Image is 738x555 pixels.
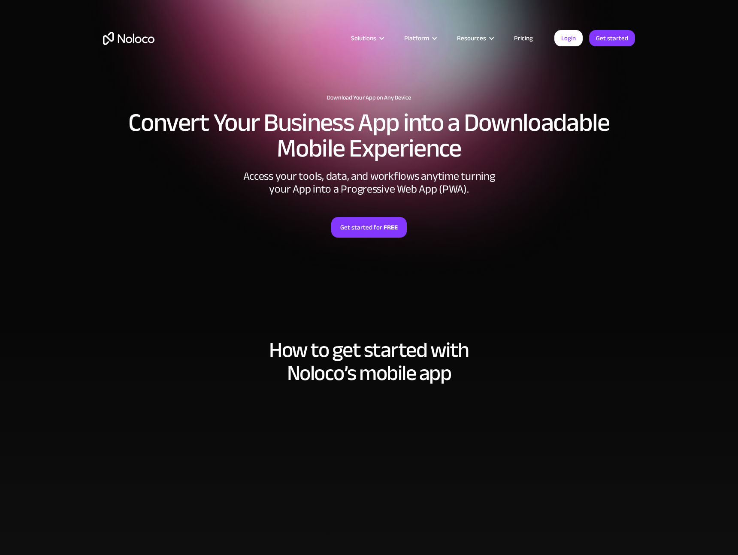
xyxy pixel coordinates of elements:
[404,33,429,44] div: Platform
[103,338,635,385] h2: How to get started with Noloco’s mobile app
[103,32,154,45] a: home
[393,33,446,44] div: Platform
[457,33,486,44] div: Resources
[589,30,635,46] a: Get started
[351,33,376,44] div: Solutions
[340,33,393,44] div: Solutions
[331,217,407,238] a: Get started forFREE
[103,110,635,161] h2: Convert Your Business App into a Downloadable Mobile Experience
[240,170,498,196] div: Access your tools, data, and workflows anytime turning your App into a Progressive Web App (PWA).
[446,33,503,44] div: Resources
[503,33,544,44] a: Pricing
[103,94,635,101] h1: Download Your App on Any Device
[554,30,583,46] a: Login
[384,222,398,233] strong: FREE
